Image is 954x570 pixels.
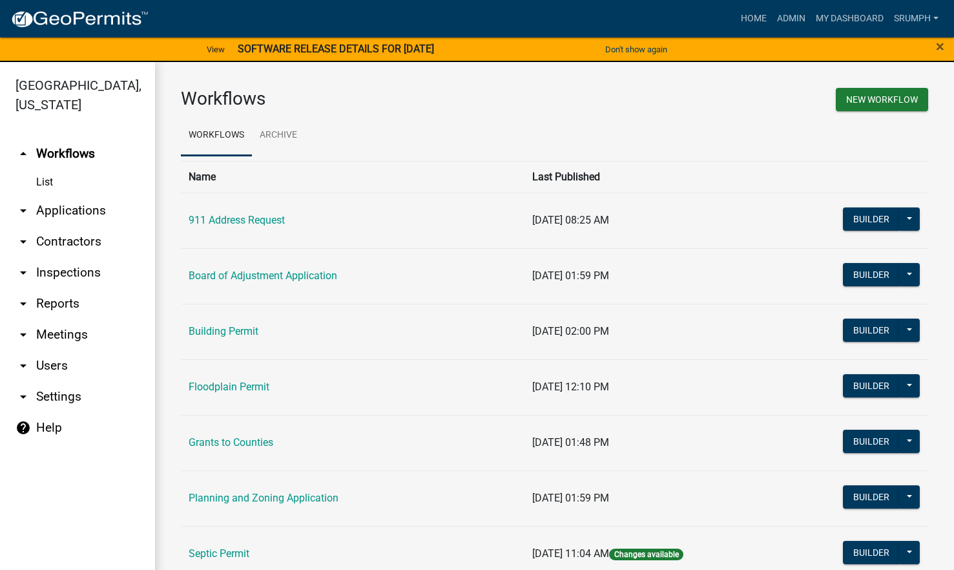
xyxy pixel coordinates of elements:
a: Home [736,6,772,31]
span: Changes available [609,549,683,560]
i: arrow_drop_down [16,296,31,311]
button: Builder [843,207,900,231]
span: [DATE] 01:59 PM [532,269,609,282]
th: Last Published [524,161,783,193]
i: arrow_drop_down [16,389,31,405]
span: [DATE] 12:10 PM [532,381,609,393]
button: Don't show again [600,39,672,60]
th: Name [181,161,524,193]
i: arrow_drop_down [16,265,31,280]
a: Admin [772,6,811,31]
button: Builder [843,263,900,286]
i: arrow_drop_down [16,234,31,249]
i: arrow_drop_up [16,146,31,162]
a: Septic Permit [189,547,249,560]
a: Archive [252,115,305,156]
button: Builder [843,485,900,509]
button: Builder [843,541,900,564]
a: Workflows [181,115,252,156]
button: Builder [843,319,900,342]
button: Builder [843,430,900,453]
span: [DATE] 01:48 PM [532,436,609,449]
h3: Workflows [181,88,545,110]
button: Builder [843,374,900,397]
a: Grants to Counties [189,436,273,449]
a: My Dashboard [811,6,889,31]
a: Building Permit [189,325,258,337]
a: Planning and Zoning Application [189,492,338,504]
a: Floodplain Permit [189,381,269,393]
a: Board of Adjustment Application [189,269,337,282]
span: [DATE] 11:04 AM [532,547,609,560]
span: [DATE] 01:59 PM [532,492,609,504]
span: [DATE] 02:00 PM [532,325,609,337]
a: View [202,39,230,60]
i: help [16,420,31,436]
i: arrow_drop_down [16,327,31,343]
i: arrow_drop_down [16,358,31,374]
span: [DATE] 08:25 AM [532,214,609,226]
i: arrow_drop_down [16,203,31,218]
span: × [936,37,944,56]
a: srumph [889,6,944,31]
strong: SOFTWARE RELEASE DETAILS FOR [DATE] [238,43,434,55]
button: New Workflow [836,88,928,111]
button: Close [936,39,944,54]
a: 911 Address Request [189,214,285,226]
